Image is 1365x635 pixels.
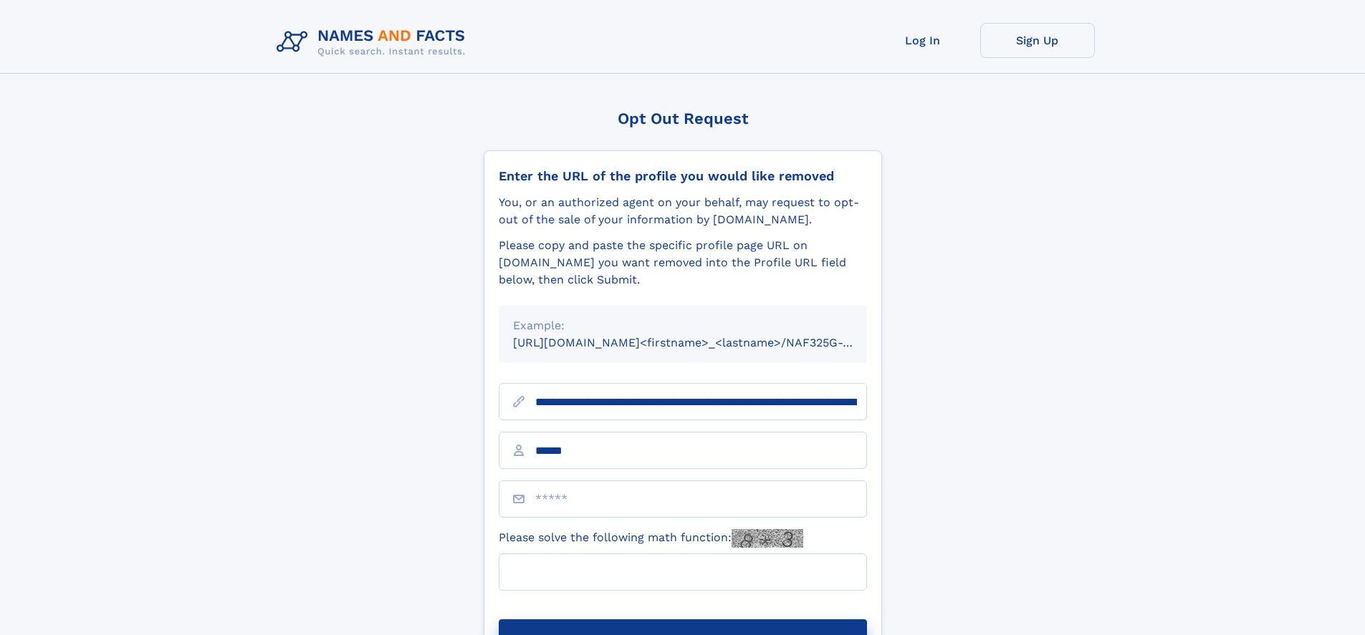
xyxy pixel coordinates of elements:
label: Please solve the following math function: [499,529,803,548]
div: You, or an authorized agent on your behalf, may request to opt-out of the sale of your informatio... [499,194,867,228]
small: [URL][DOMAIN_NAME]<firstname>_<lastname>/NAF325G-xxxxxxxx [513,336,894,349]
div: Enter the URL of the profile you would like removed [499,168,867,184]
img: Logo Names and Facts [271,23,477,62]
a: Sign Up [980,23,1095,58]
a: Log In [866,23,980,58]
div: Please copy and paste the specific profile page URL on [DOMAIN_NAME] you want removed into the Pr... [499,237,867,289]
div: Example: [513,317,853,334]
div: Opt Out Request [484,110,882,127]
